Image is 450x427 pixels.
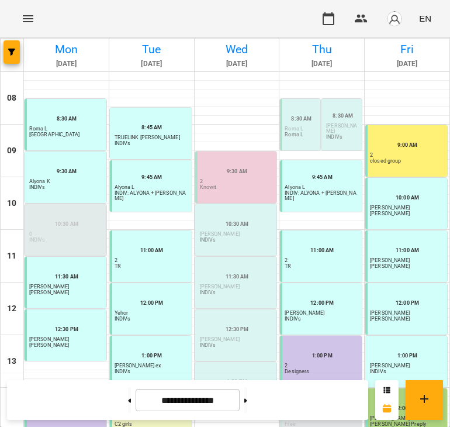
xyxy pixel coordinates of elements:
[285,369,309,374] p: Designers
[370,310,410,316] span: [PERSON_NAME]
[285,258,359,263] p: 2
[285,184,305,190] span: Alyona L
[366,58,448,70] h6: [DATE]
[115,191,189,201] p: INDIV: ALYONA + [PERSON_NAME]
[115,135,180,140] span: TRUELINK [PERSON_NAME]
[226,273,249,281] label: 11:30 AM
[333,112,353,120] label: 8:30 AM
[200,237,216,243] p: INDIVs
[111,40,192,58] h6: Tue
[366,40,448,58] h6: Fri
[370,264,410,269] p: [PERSON_NAME]
[55,220,78,228] label: 10:30 AM
[57,115,77,123] label: 8:30 AM
[7,197,16,210] h6: 10
[55,325,78,333] label: 12:30 PM
[285,132,303,137] p: Roma L
[396,194,419,202] label: 10:00 AM
[57,167,77,175] label: 9:30 AM
[419,12,431,25] span: EN
[196,40,278,58] h6: Wed
[226,325,249,333] label: 12:30 PM
[285,363,359,369] p: 2
[370,153,445,158] p: 2
[200,290,216,295] p: INDIVs
[115,363,161,369] span: [PERSON_NAME] ex
[29,343,69,348] p: [PERSON_NAME]
[414,8,436,29] button: EN
[29,185,46,190] p: INDIVs
[7,144,16,157] h6: 09
[140,299,164,307] label: 12:00 PM
[397,352,418,360] label: 1:00 PM
[115,184,135,190] span: Alyona L
[55,273,78,281] label: 11:30 AM
[285,126,303,132] span: Roma L
[310,246,334,254] label: 11:00 AM
[370,159,401,164] p: closed group
[29,126,48,132] span: Roma L
[312,352,333,360] label: 1:00 PM
[396,246,419,254] label: 11:00 AM
[326,123,357,134] span: [PERSON_NAME]
[310,299,334,307] label: 12:00 PM
[115,369,131,374] p: INDIVs
[312,173,333,181] label: 9:45 AM
[29,132,79,137] p: [GEOGRAPHIC_DATA]
[281,58,362,70] h6: [DATE]
[140,246,164,254] label: 11:00 AM
[227,167,247,175] label: 9:30 AM
[29,336,69,342] span: [PERSON_NAME]
[291,115,311,123] label: 8:30 AM
[200,231,240,237] span: [PERSON_NAME]
[141,173,162,181] label: 9:45 AM
[141,123,162,132] label: 8:45 AM
[326,135,342,140] p: INDIVs
[115,264,121,269] p: TR
[115,310,128,316] span: Yehor
[200,179,275,184] p: 2
[26,40,107,58] h6: Mon
[285,310,324,316] span: [PERSON_NAME]
[111,58,192,70] h6: [DATE]
[115,258,189,263] p: 2
[200,336,240,342] span: [PERSON_NAME]
[200,343,216,348] p: INDIVs
[370,363,410,369] span: [PERSON_NAME]
[370,257,410,263] span: [PERSON_NAME]
[7,355,16,368] h6: 13
[285,191,359,201] p: INDIV: ALYONA + [PERSON_NAME]
[7,250,16,263] h6: 11
[7,92,16,105] h6: 08
[285,264,291,269] p: TR
[7,302,16,315] h6: 12
[200,185,217,190] p: Knowit
[370,205,410,211] span: [PERSON_NAME]
[397,141,418,149] label: 9:00 AM
[29,237,46,243] p: INDIVs
[370,316,410,322] p: [PERSON_NAME]
[29,290,69,295] p: [PERSON_NAME]
[196,58,278,70] h6: [DATE]
[115,316,131,322] p: INDIVs
[370,369,386,374] p: INDIVs
[26,58,107,70] h6: [DATE]
[281,40,362,58] h6: Thu
[285,316,301,322] p: INDIVs
[29,284,69,290] span: [PERSON_NAME]
[29,232,104,237] p: 0
[386,11,403,27] img: avatar_s.png
[226,220,249,228] label: 10:30 AM
[370,211,410,216] p: [PERSON_NAME]
[29,178,50,184] span: Alyona K
[14,5,42,33] button: Menu
[200,284,240,290] span: [PERSON_NAME]
[396,299,419,307] label: 12:00 PM
[141,352,162,360] label: 1:00 PM
[115,141,131,146] p: INDIVs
